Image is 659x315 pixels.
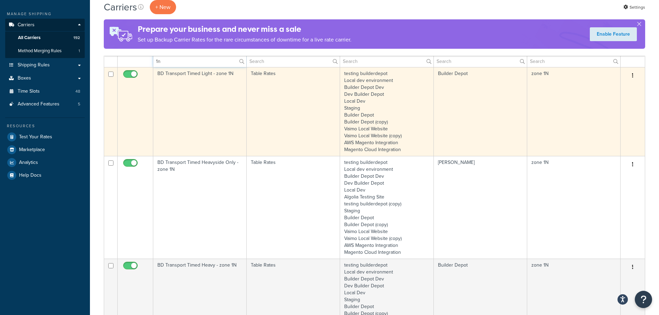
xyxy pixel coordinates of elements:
[527,55,620,67] input: Search
[623,2,645,12] a: Settings
[153,156,247,259] td: BD Transport Timed Heavyside Only - zone 1N
[340,55,433,67] input: Search
[19,134,52,140] span: Test Your Rates
[153,55,246,67] input: Search
[5,59,85,72] a: Shipping Rules
[18,101,60,107] span: Advanced Features
[104,19,138,49] img: ad-rules-rateshop-fe6ec290ccb7230408bd80ed9643f0289d75e0ffd9eb532fc0e269fcd187b520.png
[5,85,85,98] li: Time Slots
[138,24,351,35] h4: Prepare your business and never miss a sale
[104,0,137,14] h1: Carriers
[340,156,433,259] td: testing builderdepot Local dev environment Builder Depot Dev Dev Builder Depot Local Dev Algolia ...
[527,67,621,156] td: zone 1N
[247,156,340,259] td: Table Rates
[5,45,85,57] a: Method Merging Rules 1
[18,35,40,41] span: All Carriers
[340,67,433,156] td: testing builderdepot Local dev environment Builder Depot Dev Dev Builder Depot Local Dev Staging ...
[5,31,85,44] a: All Carriers 192
[18,48,62,54] span: Method Merging Rules
[5,131,85,143] a: Test Your Rates
[78,101,80,107] span: 5
[5,98,85,111] li: Advanced Features
[153,67,247,156] td: BD Transport Timed Light - zone 1N
[434,156,527,259] td: [PERSON_NAME]
[73,35,80,41] span: 192
[5,19,85,58] li: Carriers
[635,291,652,308] button: Open Resource Center
[5,143,85,156] a: Marketplace
[18,22,35,28] span: Carriers
[247,55,340,67] input: Search
[5,72,85,85] a: Boxes
[434,55,527,67] input: Search
[5,98,85,111] a: Advanced Features 5
[19,173,42,178] span: Help Docs
[527,156,621,259] td: zone 1N
[5,31,85,44] li: All Carriers
[79,48,80,54] span: 1
[5,11,85,17] div: Manage Shipping
[5,19,85,31] a: Carriers
[18,89,40,94] span: Time Slots
[434,67,527,156] td: Builder Depot
[5,123,85,129] div: Resources
[138,35,351,45] p: Set up Backup Carrier Rates for the rare circumstances of downtime for a live rate carrier.
[19,160,38,166] span: Analytics
[5,45,85,57] li: Method Merging Rules
[5,85,85,98] a: Time Slots 48
[590,27,637,41] a: Enable Feature
[5,169,85,182] a: Help Docs
[19,147,45,153] span: Marketplace
[18,62,50,68] span: Shipping Rules
[247,67,340,156] td: Table Rates
[5,156,85,169] a: Analytics
[18,75,31,81] span: Boxes
[75,89,80,94] span: 48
